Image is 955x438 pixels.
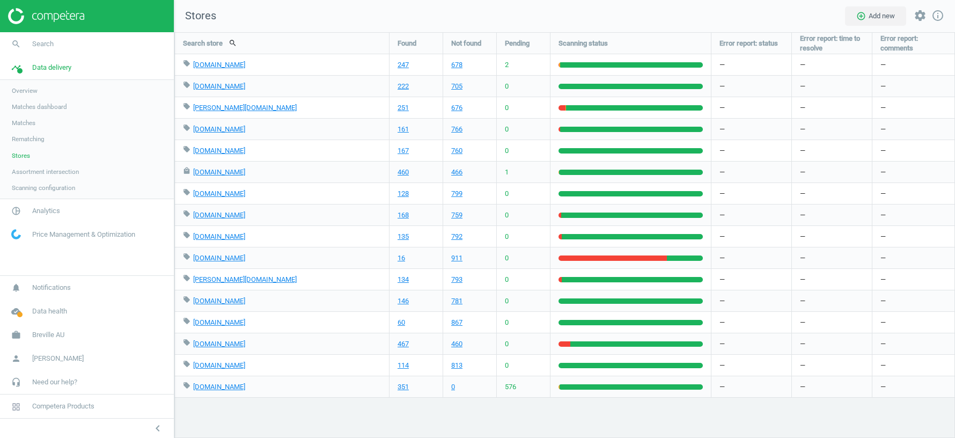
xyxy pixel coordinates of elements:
span: Competera Products [32,401,94,411]
button: add_circle_outlineAdd new [845,6,906,26]
span: Need our help? [32,377,77,387]
a: [DOMAIN_NAME] [193,318,245,326]
i: search [6,34,26,54]
span: — [800,146,805,156]
span: — [800,82,805,91]
a: 799 [451,189,462,199]
a: 766 [451,125,462,134]
i: timeline [6,57,26,78]
div: — [711,54,791,75]
i: local_offer [183,296,190,303]
span: Scanning status [559,39,608,48]
i: local_mall [183,167,190,174]
div: — [872,97,955,118]
a: [DOMAIN_NAME] [193,383,245,391]
i: cloud_done [6,301,26,322]
span: 0 [505,339,509,349]
span: 2 [505,60,509,70]
i: add_circle_outline [856,11,866,21]
a: 813 [451,361,462,370]
i: local_offer [183,81,190,89]
span: 0 [505,82,509,91]
span: — [800,253,805,263]
div: — [711,312,791,333]
span: Stores [174,9,216,24]
span: — [800,296,805,306]
a: 460 [398,167,409,177]
div: — [872,355,955,376]
button: settings [909,4,931,27]
a: 16 [398,253,405,263]
span: 0 [505,125,509,134]
i: pie_chart_outlined [6,201,26,221]
a: 467 [398,339,409,349]
img: wGWNvw8QSZomAAAAABJRU5ErkJggg== [11,229,21,239]
div: — [872,333,955,354]
div: — [872,76,955,97]
a: [DOMAIN_NAME] [193,340,245,348]
div: — [711,333,791,354]
span: — [800,125,805,134]
span: — [800,210,805,220]
div: — [711,97,791,118]
span: Analytics [32,206,60,216]
div: — [872,162,955,182]
a: [DOMAIN_NAME] [193,168,245,176]
span: Notifications [32,283,71,293]
a: 466 [451,167,462,177]
a: info_outline [931,9,944,23]
a: 759 [451,210,462,220]
i: local_offer [183,210,190,217]
a: 705 [451,82,462,91]
i: local_offer [183,124,190,132]
span: Error report: status [719,39,778,48]
a: 161 [398,125,409,134]
span: — [800,167,805,177]
div: — [711,376,791,397]
a: [DOMAIN_NAME] [193,147,245,155]
span: — [800,189,805,199]
span: 0 [505,253,509,263]
i: chevron_left [151,422,164,435]
i: local_offer [183,274,190,282]
span: 0 [505,189,509,199]
span: Error report: time to resolve [800,34,864,53]
a: 60 [398,318,405,327]
div: — [711,355,791,376]
span: 0 [505,361,509,370]
i: notifications [6,278,26,298]
span: Scanning configuration [12,184,75,192]
span: Breville AU [32,330,64,340]
span: 0 [505,296,509,306]
a: [DOMAIN_NAME] [193,61,245,69]
div: — [711,183,791,204]
span: 0 [505,232,509,242]
div: — [872,183,955,204]
span: Found [398,39,416,48]
a: [DOMAIN_NAME] [193,361,245,369]
div: — [872,247,955,268]
a: 781 [451,296,462,306]
div: — [872,54,955,75]
a: [DOMAIN_NAME] [193,189,245,198]
span: Price Management & Optimization [32,230,135,239]
span: — [800,339,805,349]
div: — [711,269,791,290]
a: 247 [398,60,409,70]
div: — [872,290,955,311]
a: [DOMAIN_NAME] [193,254,245,262]
i: work [6,325,26,345]
span: Matches [12,119,35,127]
img: ajHJNr6hYgQAAAAASUVORK5CYII= [8,8,84,24]
a: 460 [451,339,462,349]
a: 351 [398,382,409,392]
span: — [800,382,805,392]
a: 867 [451,318,462,327]
span: Error report: comments [880,34,947,53]
i: person [6,348,26,369]
a: 911 [451,253,462,263]
a: [DOMAIN_NAME] [193,211,245,219]
span: 0 [505,103,509,113]
a: 678 [451,60,462,70]
a: [PERSON_NAME][DOMAIN_NAME] [193,275,297,283]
